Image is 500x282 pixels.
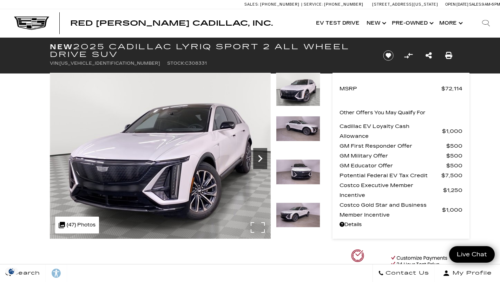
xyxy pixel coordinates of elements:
[426,51,432,60] a: Share this New 2025 Cadillac LYRIQ Sport 2 All Wheel Drive SUV
[340,151,462,161] a: GM Military Offer $500
[435,264,500,282] button: Open user profile menu
[469,2,482,7] span: Sales:
[384,268,429,278] span: Contact Us
[403,50,414,61] button: Compare Vehicle
[442,126,462,136] span: $1,000
[445,2,468,7] span: Open [DATE]
[381,50,396,61] button: Save vehicle
[340,141,462,151] a: GM First Responder Offer $500
[450,268,492,278] span: My Profile
[4,268,20,275] section: Click to Open Cookie Consent Modal
[445,51,452,60] a: Print this New 2025 Cadillac LYRIQ Sport 2 All Wheel Drive SUV
[340,180,443,200] span: Costco Executive Member Incentive
[260,2,300,7] span: [PHONE_NUMBER]
[372,2,438,7] a: [STREET_ADDRESS][US_STATE]
[340,121,442,141] span: Cadillac EV Loyalty Cash Allowance
[340,151,446,161] span: GM Military Offer
[340,121,462,141] a: Cadillac EV Loyalty Cash Allowance $1,000
[324,2,363,7] span: [PHONE_NUMBER]
[373,264,435,282] a: Contact Us
[446,151,462,161] span: $500
[14,17,49,30] img: Cadillac Dark Logo with Cadillac White Text
[443,185,462,195] span: $1,250
[50,43,73,51] strong: New
[363,9,388,37] a: New
[340,200,462,220] a: Costco Gold Star and Business Member Incentive $1,000
[340,171,462,180] a: Potential Federal EV Tax Credit $7,500
[276,73,320,106] img: New 2025 Crystal White Tricoat Cadillac Sport 2 image 1
[340,84,441,94] span: MSRP
[50,43,371,58] h1: 2025 Cadillac LYRIQ Sport 2 All Wheel Drive SUV
[388,9,436,37] a: Pre-Owned
[276,116,320,141] img: New 2025 Crystal White Tricoat Cadillac Sport 2 image 2
[340,171,441,180] span: Potential Federal EV Tax Credit
[276,203,320,228] img: New 2025 Crystal White Tricoat Cadillac Sport 2 image 4
[449,246,495,263] a: Live Chat
[482,2,500,7] span: 9 AM-6 PM
[50,73,271,239] img: New 2025 Crystal White Tricoat Cadillac Sport 2 image 1
[340,161,446,171] span: GM Educator Offer
[340,200,442,220] span: Costco Gold Star and Business Member Incentive
[276,159,320,185] img: New 2025 Crystal White Tricoat Cadillac Sport 2 image 3
[453,250,491,258] span: Live Chat
[441,171,462,180] span: $7,500
[446,161,462,171] span: $500
[11,268,40,278] span: Search
[446,141,462,151] span: $500
[253,148,267,169] div: Next
[304,2,323,7] span: Service:
[244,2,259,7] span: Sales:
[436,9,465,37] button: More
[185,61,207,66] span: C308331
[442,205,462,215] span: $1,000
[167,61,185,66] span: Stock:
[4,268,20,275] img: Opt-Out Icon
[70,20,273,27] a: Red [PERSON_NAME] Cadillac, Inc.
[59,61,160,66] span: [US_VEHICLE_IDENTIFICATION_NUMBER]
[340,141,446,151] span: GM First Responder Offer
[312,9,363,37] a: EV Test Drive
[244,2,301,6] a: Sales: [PHONE_NUMBER]
[55,217,99,233] div: (47) Photos
[340,161,462,171] a: GM Educator Offer $500
[70,19,273,27] span: Red [PERSON_NAME] Cadillac, Inc.
[340,180,462,200] a: Costco Executive Member Incentive $1,250
[340,84,462,94] a: MSRP $72,114
[301,2,365,6] a: Service: [PHONE_NUMBER]
[340,108,426,118] p: Other Offers You May Qualify For
[441,84,462,94] span: $72,114
[50,61,59,66] span: VIN:
[50,245,320,245] iframe: Watch videos, learn about new EV models, and find the right one for you!
[340,220,462,230] a: Details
